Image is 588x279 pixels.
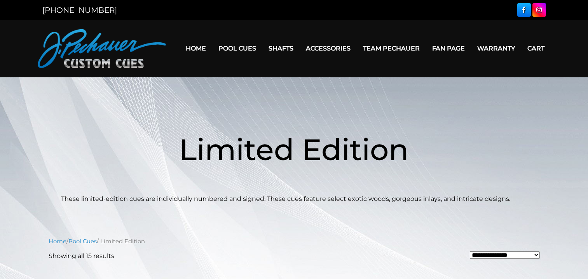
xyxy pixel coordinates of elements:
[212,38,262,58] a: Pool Cues
[521,38,551,58] a: Cart
[262,38,300,58] a: Shafts
[470,251,540,259] select: Shop order
[49,251,114,261] p: Showing all 15 results
[180,38,212,58] a: Home
[42,5,117,15] a: [PHONE_NUMBER]
[300,38,357,58] a: Accessories
[426,38,471,58] a: Fan Page
[179,131,409,167] span: Limited Edition
[61,194,527,204] p: These limited-edition cues are individually numbered and signed. These cues feature select exotic...
[471,38,521,58] a: Warranty
[49,238,66,245] a: Home
[49,237,540,246] nav: Breadcrumb
[38,29,166,68] img: Pechauer Custom Cues
[68,238,97,245] a: Pool Cues
[357,38,426,58] a: Team Pechauer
